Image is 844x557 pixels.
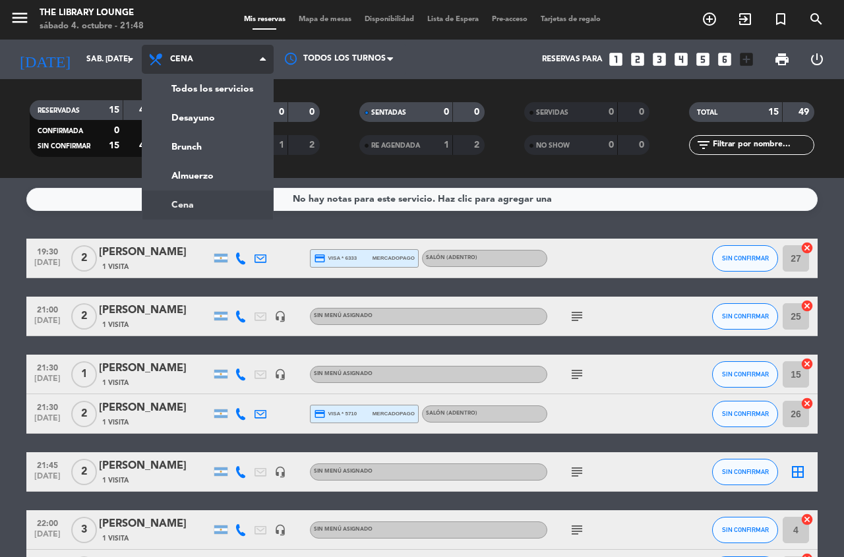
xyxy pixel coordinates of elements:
i: cancel [800,357,814,370]
strong: 15 [109,141,119,150]
i: border_all [790,464,806,480]
strong: 0 [639,140,647,150]
span: 2 [71,401,97,427]
span: SIN CONFIRMAR [722,410,769,417]
i: looks_5 [694,51,711,68]
a: Almuerzo [142,161,273,191]
span: CONFIRMADA [38,128,83,134]
button: SIN CONFIRMAR [712,361,778,388]
span: 1 Visita [102,417,129,428]
i: looks_3 [651,51,668,68]
strong: 49 [799,107,812,117]
button: SIN CONFIRMAR [712,401,778,427]
button: SIN CONFIRMAR [712,245,778,272]
i: headset_mic [274,310,286,322]
span: 1 Visita [102,475,129,486]
span: 2 [71,303,97,330]
i: cancel [800,241,814,254]
i: headset_mic [274,368,286,380]
div: [PERSON_NAME] [99,399,211,417]
div: [PERSON_NAME] [99,515,211,533]
div: sábado 4. octubre - 21:48 [40,20,144,33]
strong: 0 [474,107,482,117]
a: Todos los servicios [142,74,273,103]
button: menu [10,8,30,32]
span: SENTADAS [371,109,406,116]
i: credit_card [314,252,326,264]
span: mercadopago [373,409,415,418]
i: cancel [800,299,814,312]
span: Tarjetas de regalo [534,16,607,23]
i: filter_list [696,137,711,153]
span: 19:30 [31,243,64,258]
a: Cena [142,191,273,220]
div: No hay notas para este servicio. Haz clic para agregar una [293,192,552,207]
span: 2 [71,459,97,485]
span: Disponibilidad [358,16,421,23]
i: search [808,11,824,27]
span: 1 Visita [102,378,129,388]
span: Reservas para [542,55,603,64]
i: credit_card [314,408,326,420]
span: NO SHOW [536,142,570,149]
span: 1 [71,361,97,388]
span: SIN CONFIRMAR [722,526,769,533]
span: Sin menú asignado [314,313,373,318]
div: The Library Lounge [40,7,144,20]
span: Pre-acceso [485,16,534,23]
span: 21:45 [31,457,64,472]
i: menu [10,8,30,28]
span: 1 Visita [102,320,129,330]
i: subject [569,522,585,538]
span: SIN CONFIRMAR [722,468,769,475]
div: [PERSON_NAME] [99,457,211,475]
div: LOG OUT [799,40,834,79]
span: 21:30 [31,399,64,414]
i: add_circle_outline [702,11,717,27]
i: exit_to_app [737,11,753,27]
span: SIN CONFIRMAR [722,312,769,320]
button: SIN CONFIRMAR [712,459,778,485]
div: [PERSON_NAME] [99,244,211,261]
strong: 2 [474,140,482,150]
i: subject [569,464,585,480]
span: SIN CONFIRMAR [722,370,769,378]
span: Mis reservas [237,16,292,23]
i: headset_mic [274,466,286,478]
span: print [774,51,790,67]
input: Filtrar por nombre... [711,138,814,152]
span: Sin menú asignado [314,469,373,474]
div: [PERSON_NAME] [99,302,211,319]
span: Lista de Espera [421,16,485,23]
i: cancel [800,397,814,410]
span: mercadopago [373,254,415,262]
span: 1 Visita [102,262,129,272]
strong: 49 [139,105,152,115]
strong: 49 [139,141,152,150]
span: 2 [71,245,97,272]
span: SIN CONFIRMAR [38,143,90,150]
i: turned_in_not [773,11,789,27]
strong: 0 [639,107,647,117]
strong: 1 [444,140,449,150]
span: Cena [170,55,193,64]
span: RESERVADAS [38,107,80,114]
span: 3 [71,517,97,543]
i: looks_one [607,51,624,68]
span: [DATE] [31,530,64,545]
span: [DATE] [31,472,64,487]
a: Brunch [142,132,273,161]
button: SIN CONFIRMAR [712,303,778,330]
strong: 15 [109,105,119,115]
i: power_settings_new [809,51,825,67]
span: RE AGENDADA [371,142,420,149]
span: SIN CONFIRMAR [722,254,769,262]
span: Mapa de mesas [292,16,358,23]
strong: 0 [609,140,614,150]
i: [DATE] [10,45,80,74]
strong: 2 [309,140,317,150]
strong: 15 [768,107,779,117]
span: 21:00 [31,301,64,316]
strong: 0 [444,107,449,117]
span: Sin menú asignado [314,371,373,376]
